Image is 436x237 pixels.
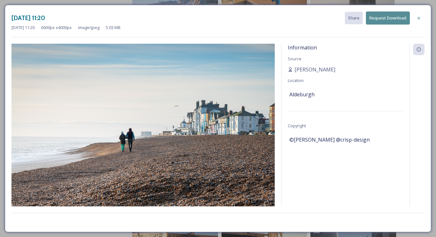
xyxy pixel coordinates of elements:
span: Information [288,44,317,51]
button: Share [345,12,363,24]
span: Location [288,78,304,83]
span: ©[PERSON_NAME] @crisp-design [289,136,370,144]
span: Source [288,56,302,62]
span: [PERSON_NAME] [294,66,335,73]
span: Copyright [288,123,306,129]
button: Request Download [366,11,410,25]
span: 6000 px x 4000 px [41,25,72,31]
img: DSC_8547.jpg [11,44,275,219]
span: 5.03 MB [106,25,120,31]
span: [DATE] 11:20 [11,25,35,31]
h3: [DATE] 11:20 [11,13,45,23]
span: Aldeburgh [289,91,315,98]
span: image/jpeg [78,25,99,31]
